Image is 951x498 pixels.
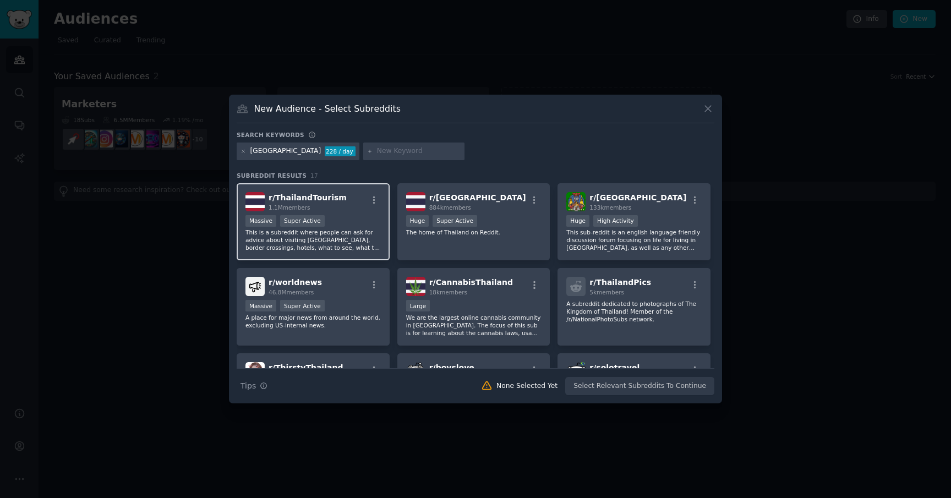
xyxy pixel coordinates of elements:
[237,172,307,179] span: Subreddit Results
[237,131,304,139] h3: Search keywords
[245,314,381,329] p: A place for major news from around the world, excluding US-internal news.
[566,362,586,381] img: solotravel
[377,146,461,156] input: New Keyword
[429,278,513,287] span: r/ CannabisThailand
[496,381,558,391] div: None Selected Yet
[406,362,425,381] img: boyslove
[269,193,347,202] span: r/ ThailandTourism
[589,363,640,372] span: r/ solotravel
[429,193,526,202] span: r/ [GEOGRAPHIC_DATA]
[254,103,401,114] h3: New Audience - Select Subreddits
[566,192,586,211] img: Bangkok
[269,363,343,372] span: r/ ThirstyThailand
[245,228,381,251] p: This is a subreddit where people can ask for advice about visiting [GEOGRAPHIC_DATA], border cros...
[269,278,322,287] span: r/ worldnews
[310,172,318,179] span: 17
[280,215,325,227] div: Super Active
[589,193,686,202] span: r/ [GEOGRAPHIC_DATA]
[429,363,474,372] span: r/ boyslove
[593,215,638,227] div: High Activity
[325,146,356,156] div: 228 / day
[280,300,325,311] div: Super Active
[589,204,631,211] span: 133k members
[250,146,321,156] div: [GEOGRAPHIC_DATA]
[245,215,276,227] div: Massive
[406,215,429,227] div: Huge
[406,192,425,211] img: Thailand
[237,376,271,396] button: Tips
[245,192,265,211] img: ThailandTourism
[245,362,265,381] img: ThirstyThailand
[245,300,276,311] div: Massive
[406,277,425,296] img: CannabisThailand
[566,215,589,227] div: Huge
[269,289,314,295] span: 46.8M members
[589,289,624,295] span: 5k members
[245,277,265,296] img: worldnews
[406,314,542,337] p: We are the largest online cannabis community in [GEOGRAPHIC_DATA]. The focus of this sub is for l...
[406,300,430,311] div: Large
[566,228,702,251] p: This sub-reddit is an english language friendly discussion forum focusing on life for living in [...
[429,289,467,295] span: 18k members
[406,228,542,236] p: The home of Thailand on Reddit.
[589,278,651,287] span: r/ ThailandPics
[433,215,477,227] div: Super Active
[566,300,702,323] p: A subreddit dedicated to photographs of The Kingdom of Thailand! Member of the /r/NationalPhotoSu...
[429,204,471,211] span: 884k members
[241,380,256,392] span: Tips
[269,204,310,211] span: 1.1M members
